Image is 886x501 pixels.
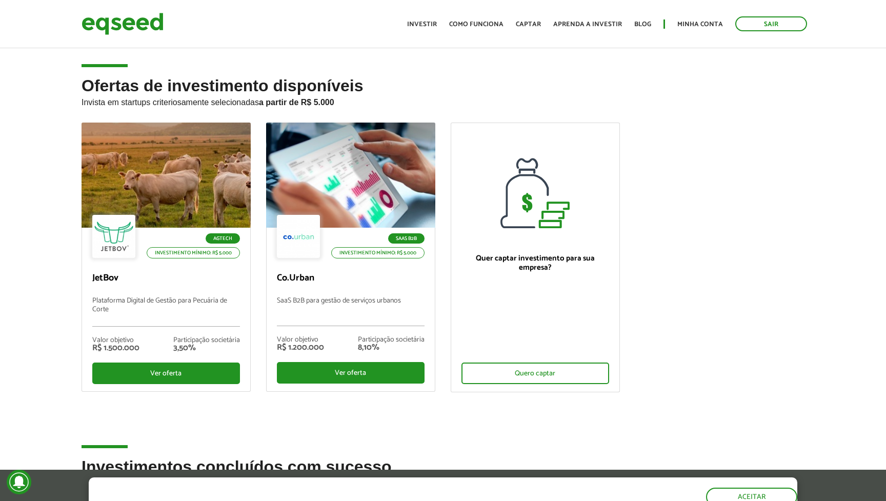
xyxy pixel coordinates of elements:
[92,337,139,344] div: Valor objetivo
[358,336,425,344] div: Participação societária
[735,16,807,31] a: Sair
[82,458,804,491] h2: Investimentos concluídos com sucesso
[82,95,804,107] p: Invista em startups criteriosamente selecionadas
[82,77,804,123] h2: Ofertas de investimento disponíveis
[82,10,164,37] img: EqSeed
[92,297,240,327] p: Plataforma Digital de Gestão para Pecuária de Corte
[461,254,609,272] p: Quer captar investimento para sua empresa?
[634,21,651,28] a: Blog
[173,344,240,352] div: 3,50%
[358,344,425,352] div: 8,10%
[407,21,437,28] a: Investir
[82,123,251,392] a: Agtech Investimento mínimo: R$ 5.000 JetBov Plataforma Digital de Gestão para Pecuária de Corte V...
[461,363,609,384] div: Quero captar
[516,21,541,28] a: Captar
[277,297,425,326] p: SaaS B2B para gestão de serviços urbanos
[553,21,622,28] a: Aprenda a investir
[331,247,425,258] p: Investimento mínimo: R$ 5.000
[92,273,240,284] p: JetBov
[206,233,240,244] p: Agtech
[173,337,240,344] div: Participação societária
[266,123,435,392] a: SaaS B2B Investimento mínimo: R$ 5.000 Co.Urban SaaS B2B para gestão de serviços urbanos Valor ob...
[277,273,425,284] p: Co.Urban
[147,247,240,258] p: Investimento mínimo: R$ 5.000
[449,21,504,28] a: Como funciona
[388,233,425,244] p: SaaS B2B
[677,21,723,28] a: Minha conta
[451,123,620,392] a: Quer captar investimento para sua empresa? Quero captar
[277,362,425,384] div: Ver oferta
[277,336,324,344] div: Valor objetivo
[92,344,139,352] div: R$ 1.500.000
[259,98,334,107] strong: a partir de R$ 5.000
[92,363,240,384] div: Ver oferta
[277,344,324,352] div: R$ 1.200.000
[89,477,460,493] h5: O site da EqSeed utiliza cookies para melhorar sua navegação.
